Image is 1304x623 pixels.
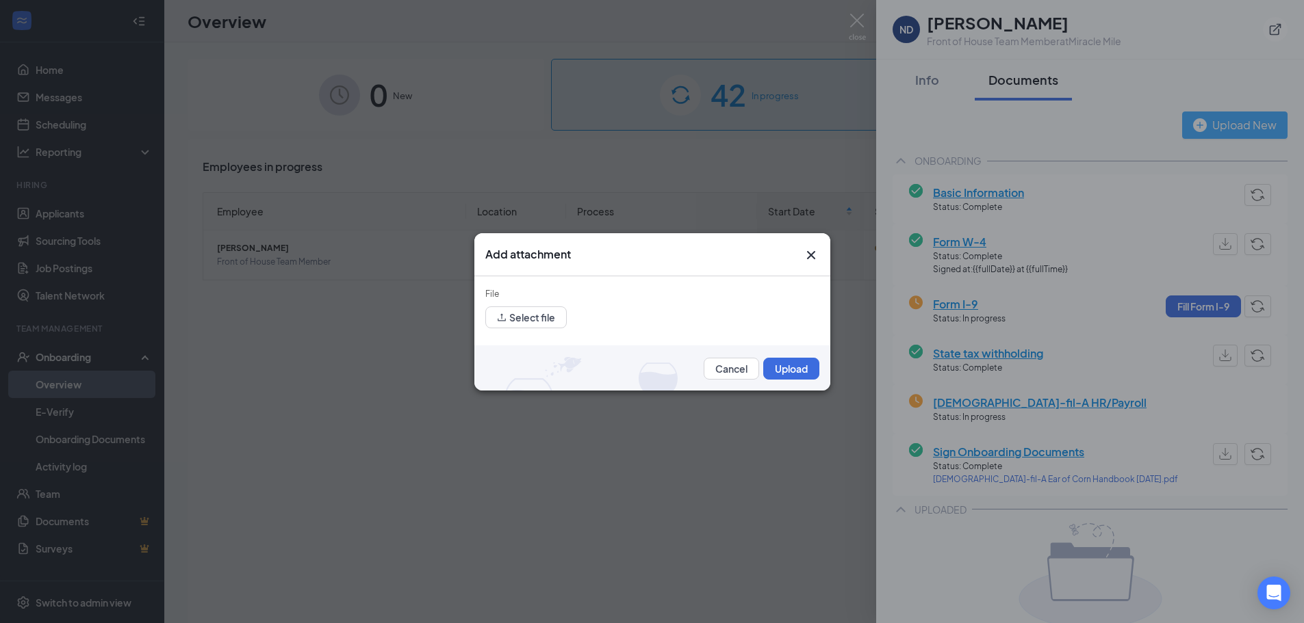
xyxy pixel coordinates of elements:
[803,247,819,263] svg: Cross
[763,357,819,379] button: Upload
[497,312,507,321] span: upload
[485,306,567,328] button: upload Select file
[803,247,819,263] button: Close
[485,313,567,323] span: upload Select file
[704,357,759,379] button: Cancel
[485,289,499,299] label: File
[485,247,571,262] h3: Add attachment
[1257,576,1290,609] div: Open Intercom Messenger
